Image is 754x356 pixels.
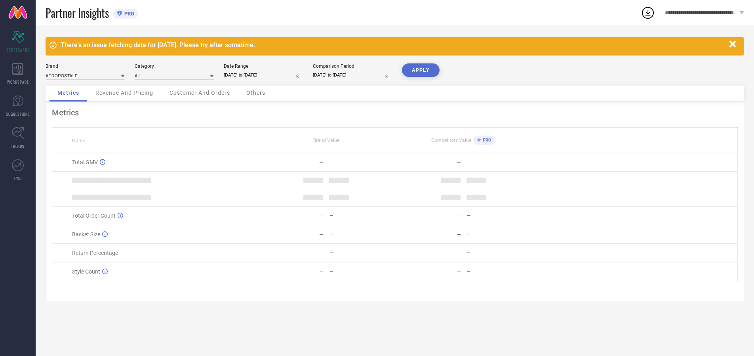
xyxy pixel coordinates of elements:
div: Category [135,63,214,69]
div: — [319,212,324,219]
span: SUGGESTIONS [6,111,30,117]
div: — [319,159,324,165]
div: — [457,212,461,219]
input: Select comparison period [313,71,392,79]
div: Comparison Period [313,63,392,69]
div: Metrics [52,108,738,117]
input: Select date range [224,71,303,79]
span: PRO [122,11,134,17]
span: FWD [14,175,22,181]
div: — [457,159,461,165]
span: Competitors Value [431,138,471,143]
button: APPLY [402,63,440,77]
span: Others [246,90,265,96]
div: — [467,232,532,237]
span: WORKSPACE [7,79,29,85]
span: TRENDS [11,143,25,149]
div: — [467,159,532,165]
div: There's an issue fetching data for [DATE]. Please try after sometime. [61,41,725,49]
div: — [319,268,324,275]
span: Basket Size [72,231,100,237]
div: — [467,269,532,274]
div: Brand [46,63,125,69]
span: Metrics [57,90,79,96]
div: — [319,250,324,256]
div: Open download list [641,6,655,20]
span: Total Order Count [72,212,116,219]
div: — [457,268,461,275]
span: Revenue And Pricing [95,90,153,96]
span: SCORECARDS [6,47,30,53]
span: Partner Insights [46,5,109,21]
span: PRO [481,138,491,143]
div: — [457,250,461,256]
div: — [467,250,532,256]
div: — [457,231,461,237]
div: — [329,159,394,165]
div: — [329,250,394,256]
span: Style Count [72,268,100,275]
span: Name [72,138,85,144]
div: — [319,231,324,237]
span: Customer And Orders [169,90,230,96]
div: Date Range [224,63,303,69]
div: — [329,269,394,274]
span: Return Percentage [72,250,118,256]
span: Brand Value [313,138,339,143]
div: — [329,232,394,237]
div: — [467,213,532,218]
span: Total GMV [72,159,98,165]
div: — [329,213,394,218]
